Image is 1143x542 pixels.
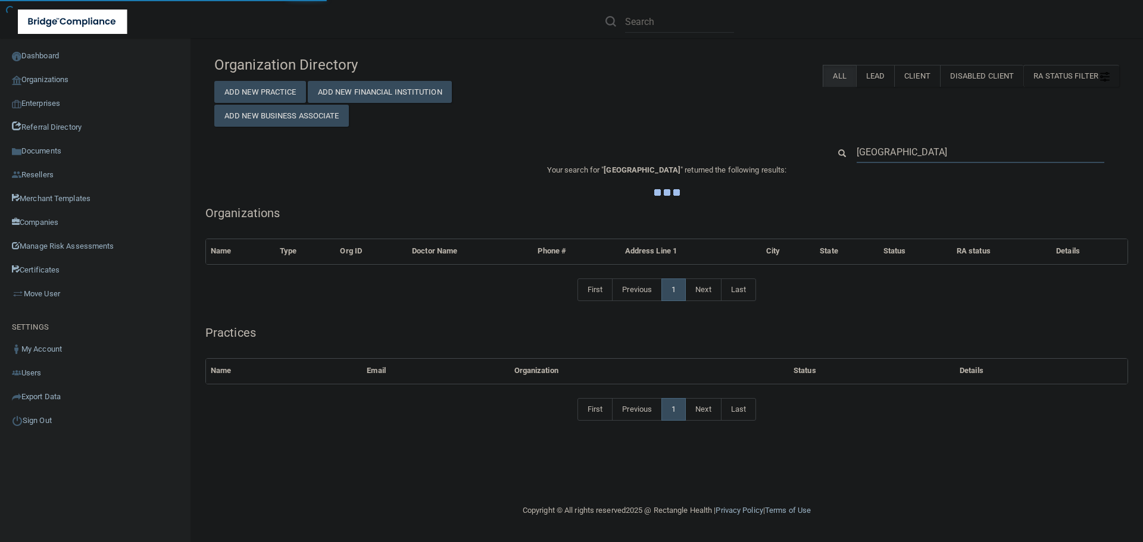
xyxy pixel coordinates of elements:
[577,278,613,301] a: First
[407,239,533,264] th: Doctor Name
[12,100,21,108] img: enterprise.0d942306.png
[205,163,1128,177] p: Your search for " " returned the following results:
[661,278,686,301] a: 1
[721,398,756,421] a: Last
[721,278,756,301] a: Last
[308,81,452,103] button: Add New Financial Institution
[761,239,815,264] th: City
[654,189,680,196] img: ajax-loader.4d491dd7.gif
[1100,72,1110,82] img: icon-filter@2x.21656d0b.png
[856,65,894,87] label: Lead
[940,65,1024,87] label: Disabled Client
[12,288,24,300] img: briefcase.64adab9b.png
[12,170,21,180] img: ic_reseller.de258add.png
[625,11,734,33] input: Search
[894,65,940,87] label: Client
[12,76,21,85] img: organization-icon.f8decf85.png
[206,359,362,383] th: Name
[823,65,855,87] label: All
[12,392,21,402] img: icon-export.b9366987.png
[716,506,763,515] a: Privacy Policy
[362,359,509,383] th: Email
[612,278,662,301] a: Previous
[214,105,349,127] button: Add New Business Associate
[1051,239,1128,264] th: Details
[604,165,680,174] span: [GEOGRAPHIC_DATA]
[815,239,879,264] th: State
[449,491,884,530] div: Copyright © All rights reserved 2025 @ Rectangle Health | |
[620,239,761,264] th: Address Line 1
[510,359,789,383] th: Organization
[857,141,1104,163] input: Search
[789,359,955,383] th: Status
[12,415,23,426] img: ic_power_dark.7ecde6b1.png
[685,398,721,421] a: Next
[335,239,407,264] th: Org ID
[205,326,1128,339] h5: Practices
[605,16,616,27] img: ic-search.3b580494.png
[685,278,721,301] a: Next
[275,239,336,264] th: Type
[18,10,127,34] img: bridge_compliance_login_screen.278c3ca4.svg
[12,368,21,378] img: icon-users.e205127d.png
[12,52,21,61] img: ic_dashboard_dark.d01f4a41.png
[214,81,306,103] button: Add New Practice
[577,398,613,421] a: First
[12,320,49,334] label: SETTINGS
[205,206,1128,220] h5: Organizations
[12,147,21,156] img: icon-documents.8dae5593.png
[12,344,21,354] img: ic_user_dark.df1a06c3.png
[879,239,952,264] th: Status
[661,398,686,421] a: 1
[1033,71,1110,80] span: RA Status Filter
[214,57,504,73] h4: Organization Directory
[612,398,662,421] a: Previous
[952,239,1051,264] th: RA status
[206,239,275,264] th: Name
[955,359,1128,383] th: Details
[765,506,811,515] a: Terms of Use
[533,239,620,264] th: Phone #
